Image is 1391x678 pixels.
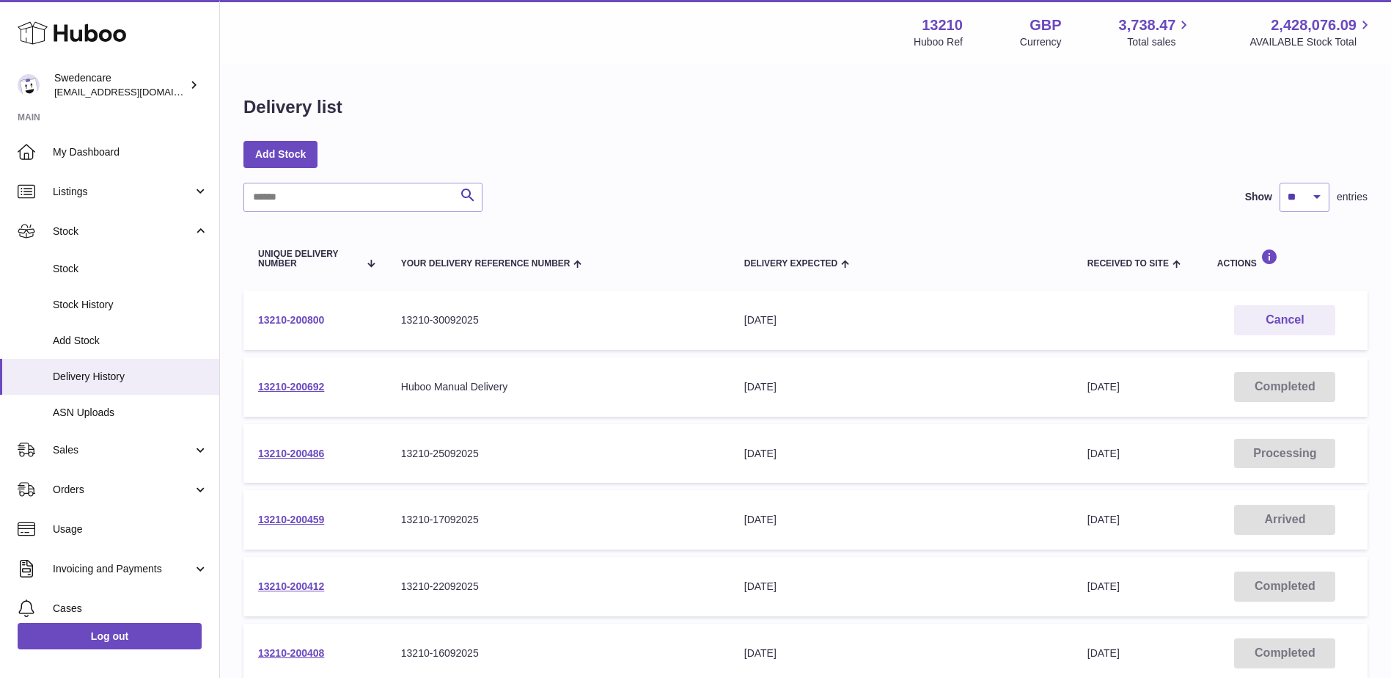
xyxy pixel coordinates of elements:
[258,514,324,525] a: 13210-200459
[53,145,208,159] span: My Dashboard
[1087,448,1120,459] span: [DATE]
[53,602,208,616] span: Cases
[1087,514,1120,525] span: [DATE]
[744,646,1058,660] div: [DATE]
[258,647,324,659] a: 13210-200408
[744,580,1058,594] div: [DATE]
[914,35,963,49] div: Huboo Ref
[1271,15,1357,35] span: 2,428,076.09
[401,447,715,461] div: 13210-25092025
[243,95,342,119] h1: Delivery list
[53,185,193,199] span: Listings
[53,443,193,457] span: Sales
[1087,580,1120,592] span: [DATE]
[744,259,837,269] span: Delivery Expected
[1020,35,1062,49] div: Currency
[53,262,208,276] span: Stock
[53,298,208,312] span: Stock History
[1087,381,1120,393] span: [DATE]
[1087,259,1169,269] span: Received to Site
[1249,35,1373,49] span: AVAILABLE Stock Total
[922,15,963,35] strong: 13210
[258,314,324,326] a: 13210-200800
[744,380,1058,394] div: [DATE]
[53,522,208,536] span: Usage
[401,313,715,327] div: 13210-30092025
[53,225,193,238] span: Stock
[258,448,324,459] a: 13210-200486
[1087,647,1120,659] span: [DATE]
[258,249,359,269] span: Unique Delivery Number
[53,406,208,420] span: ASN Uploads
[1249,15,1373,49] a: 2,428,076.09 AVAILABLE Stock Total
[1337,190,1368,204] span: entries
[53,370,208,384] span: Delivery History
[1119,15,1176,35] span: 3,738.47
[258,580,324,592] a: 13210-200412
[53,483,193,497] span: Orders
[258,381,324,393] a: 13210-200692
[1030,15,1061,35] strong: GBP
[401,513,715,527] div: 13210-17092025
[243,141,318,167] a: Add Stock
[401,259,570,269] span: Your Delivery Reference Number
[1217,249,1353,269] div: Actions
[54,71,186,99] div: Swedencare
[54,86,216,98] span: [EMAIL_ADDRESS][DOMAIN_NAME]
[401,380,715,394] div: Huboo Manual Delivery
[1234,305,1335,335] button: Cancel
[744,447,1058,461] div: [DATE]
[18,623,202,649] a: Log out
[18,74,40,96] img: gemma.horsfield@swedencare.co.uk
[53,562,193,576] span: Invoicing and Payments
[401,580,715,594] div: 13210-22092025
[401,646,715,660] div: 13210-16092025
[53,334,208,348] span: Add Stock
[1119,15,1193,49] a: 3,738.47 Total sales
[1245,190,1272,204] label: Show
[744,513,1058,527] div: [DATE]
[1127,35,1192,49] span: Total sales
[744,313,1058,327] div: [DATE]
